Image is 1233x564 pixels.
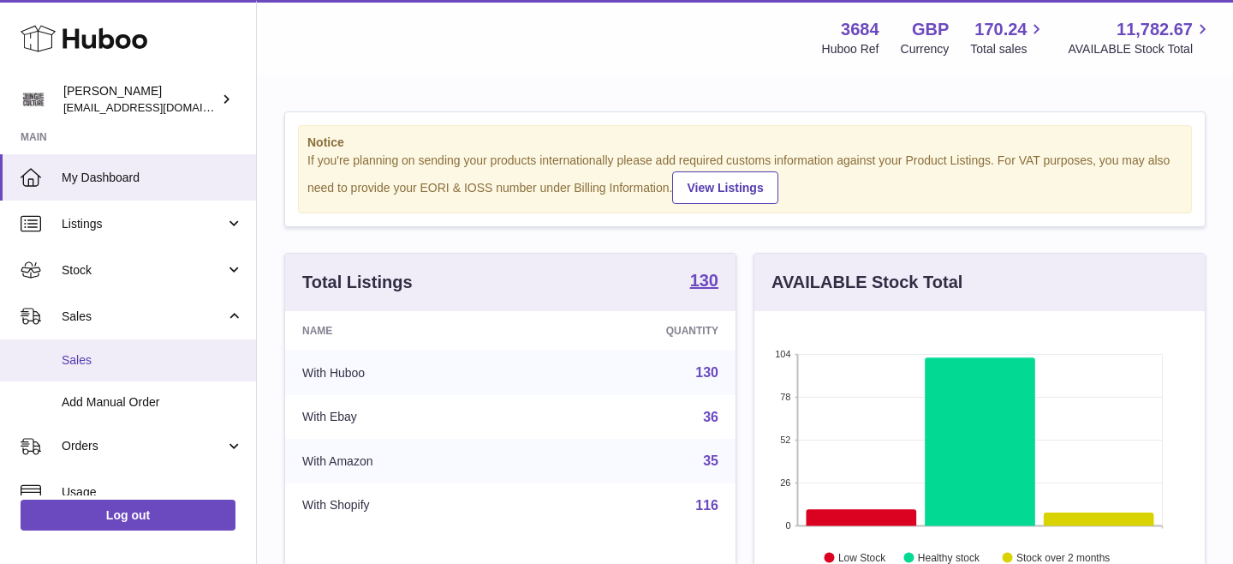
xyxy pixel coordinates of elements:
[285,311,532,351] th: Name
[62,309,225,325] span: Sales
[695,498,718,513] a: 116
[974,18,1027,41] span: 170.24
[780,392,790,402] text: 78
[62,216,225,232] span: Listings
[1016,551,1110,563] text: Stock over 2 months
[690,272,718,292] a: 130
[970,18,1046,57] a: 170.24 Total sales
[1068,41,1212,57] span: AVAILABLE Stock Total
[62,352,243,369] span: Sales
[822,41,879,57] div: Huboo Ref
[532,311,736,351] th: Quantity
[703,410,718,424] a: 36
[62,484,243,501] span: Usage
[285,395,532,440] td: With Ebay
[785,520,790,531] text: 0
[912,18,949,41] strong: GBP
[841,18,879,41] strong: 3684
[62,438,225,454] span: Orders
[21,500,235,531] a: Log out
[307,135,1182,151] strong: Notice
[703,453,718,468] a: 35
[1068,18,1212,57] a: 11,782.67 AVAILABLE Stock Total
[775,349,790,359] text: 104
[302,271,413,294] h3: Total Listings
[285,483,532,528] td: With Shopify
[901,41,950,57] div: Currency
[285,351,532,395] td: With Huboo
[63,83,217,116] div: [PERSON_NAME]
[780,435,790,445] text: 52
[307,153,1182,204] div: If you're planning on sending your products internationally please add required customs informati...
[285,439,532,483] td: With Amazon
[63,100,252,114] span: [EMAIL_ADDRESS][DOMAIN_NAME]
[62,394,243,411] span: Add Manual Order
[62,262,225,279] span: Stock
[672,171,777,204] a: View Listings
[918,551,980,563] text: Healthy stock
[1117,18,1193,41] span: 11,782.67
[695,365,718,380] a: 130
[690,272,718,289] strong: 130
[62,170,243,186] span: My Dashboard
[780,477,790,488] text: 26
[771,271,962,294] h3: AVAILABLE Stock Total
[970,41,1046,57] span: Total sales
[21,87,46,112] img: theinternationalventure@gmail.com
[838,551,886,563] text: Low Stock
